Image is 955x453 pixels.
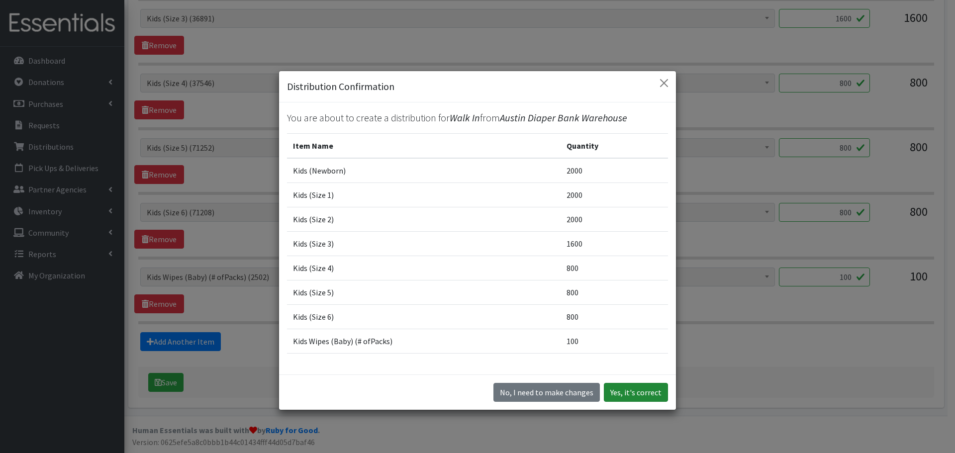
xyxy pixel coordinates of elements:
td: 800 [561,305,668,329]
td: Kids (Size 4) [287,256,561,280]
td: 1600 [561,232,668,256]
p: You are about to create a distribution for from [287,110,668,125]
td: 800 [561,280,668,305]
td: 800 [561,256,668,280]
th: Item Name [287,134,561,159]
td: Kids (Size 5) [287,280,561,305]
td: Kids (Size 1) [287,183,561,207]
p: Please confirm that the above list is what you want to distribute. [287,373,668,388]
td: Kids (Newborn) [287,158,561,183]
th: Quantity [561,134,668,159]
td: Kids Wipes (Baby) (# ofPacks) [287,329,561,354]
span: Austin Diaper Bank Warehouse [500,111,627,124]
span: Walk In [450,111,480,124]
td: Kids (Size 3) [287,232,561,256]
button: Yes, it's correct [604,383,668,402]
td: Kids (Size 6) [287,305,561,329]
button: Close [656,75,672,91]
button: No I need to make changes [493,383,600,402]
td: 2000 [561,183,668,207]
h5: Distribution Confirmation [287,79,394,94]
td: 2000 [561,158,668,183]
td: 100 [561,329,668,354]
td: Kids (Size 2) [287,207,561,232]
td: 2000 [561,207,668,232]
